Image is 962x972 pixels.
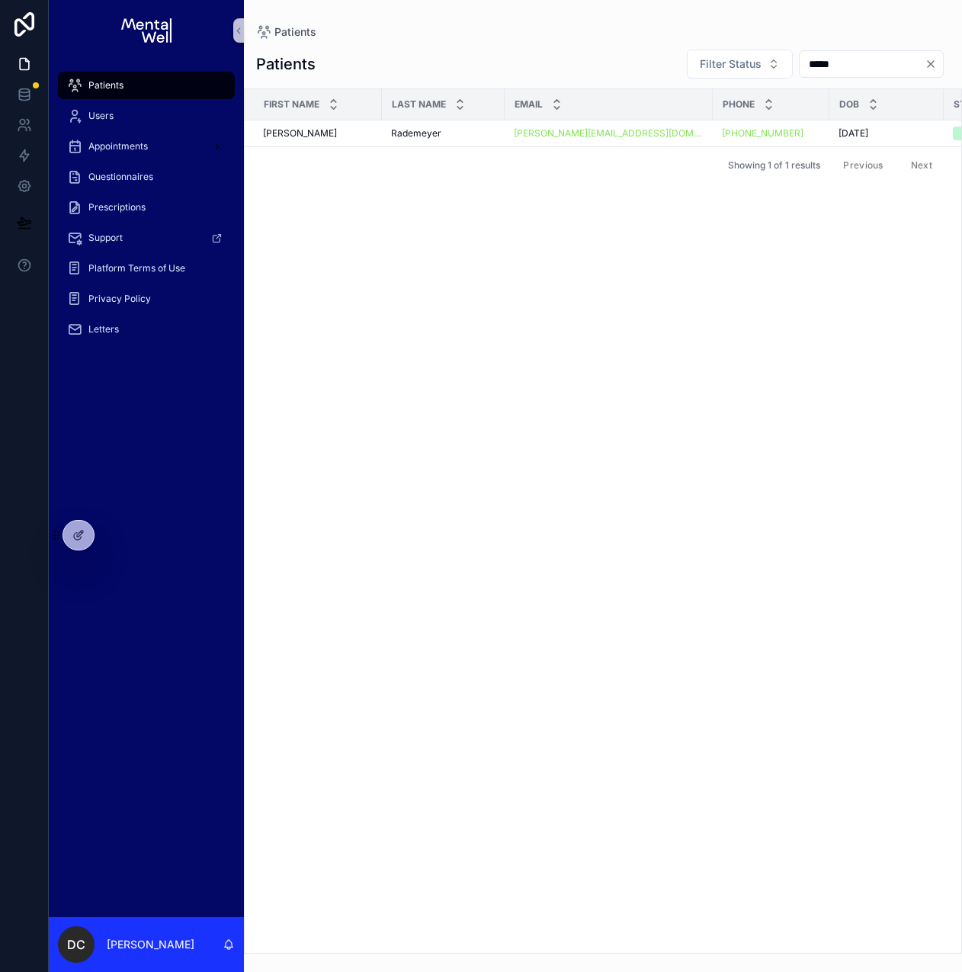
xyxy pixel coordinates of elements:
div: scrollable content [49,61,244,363]
span: Patients [274,24,316,40]
span: Email [515,98,543,111]
a: Users [58,102,235,130]
span: Letters [88,323,119,335]
span: DOB [839,98,859,111]
a: Support [58,224,235,252]
span: Privacy Policy [88,293,151,305]
h1: Patients [256,53,316,75]
span: Filter Status [700,56,762,72]
a: Platform Terms of Use [58,255,235,282]
span: Prescriptions [88,201,146,213]
span: Patients [88,79,123,91]
a: Patients [256,24,316,40]
span: First Name [264,98,319,111]
span: Showing 1 of 1 results [728,159,820,172]
img: App logo [121,18,171,43]
a: Privacy Policy [58,285,235,313]
p: [PERSON_NAME] [107,937,194,952]
a: Questionnaires [58,163,235,191]
span: Questionnaires [88,171,153,183]
span: [PERSON_NAME] [263,127,337,140]
a: [PHONE_NUMBER] [722,127,803,140]
a: Prescriptions [58,194,235,221]
a: Rademeyer [391,127,495,140]
a: [PERSON_NAME] [263,127,373,140]
a: [PERSON_NAME][EMAIL_ADDRESS][DOMAIN_NAME] [514,127,704,140]
span: Support [88,232,123,244]
span: [DATE] [839,127,868,140]
span: Last Name [392,98,446,111]
a: Patients [58,72,235,99]
a: Letters [58,316,235,343]
span: DC [67,935,85,954]
button: Select Button [687,50,793,79]
span: Platform Terms of Use [88,262,185,274]
span: Rademeyer [391,127,441,140]
a: [DATE] [839,127,935,140]
span: Phone [723,98,755,111]
a: Appointments [58,133,235,160]
span: Appointments [88,140,148,152]
button: Clear [925,58,943,70]
a: [PHONE_NUMBER] [722,127,820,140]
span: Users [88,110,114,122]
